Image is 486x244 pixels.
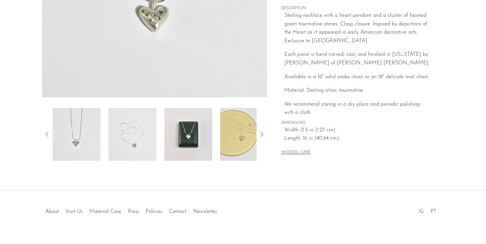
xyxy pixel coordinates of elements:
[45,209,59,214] a: About
[284,73,430,82] p: Available in a 16" solid snake chain or an 18" delicate oval chain.
[281,150,310,155] button: MATERIAL CARE
[169,209,186,214] a: Contact
[42,204,221,216] ul: Quick links
[108,108,156,161] img: Tourmaline American Folk Heart Pendant Necklace
[415,204,440,216] ul: Social Medias
[53,108,101,161] img: Tourmaline American Folk Heart Pendant Necklace
[281,6,430,12] span: DESCRIPTION
[146,209,162,214] a: Policies
[284,126,430,135] span: Width: 0.5 in (1.27 cm)
[281,120,430,126] span: DIMENSIONS
[89,209,121,214] a: Material Care
[284,88,364,93] span: Material: Sterling silver, tourmaline.
[128,209,139,214] a: Press
[284,52,429,66] span: Each piece is hand carved, cast, and finished in [US_STATE] by [PERSON_NAME] of [PERSON_NAME] [PE...
[65,209,83,214] a: Visit Us
[164,108,212,161] img: Tourmaline American Folk Heart Pendant Necklace
[220,108,268,161] img: Tourmaline American Folk Heart Pendant Necklace
[284,102,420,116] i: We recommend storing in a dry place and periodic polishing with a cloth.
[419,209,424,214] a: IG
[284,12,430,45] p: Sterling necklace with a heart pendant and a cluster of faceted green tourmaline stones. Clasp cl...
[430,209,436,214] a: PT
[284,134,430,143] span: Length: 16 in (40.64 cm)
